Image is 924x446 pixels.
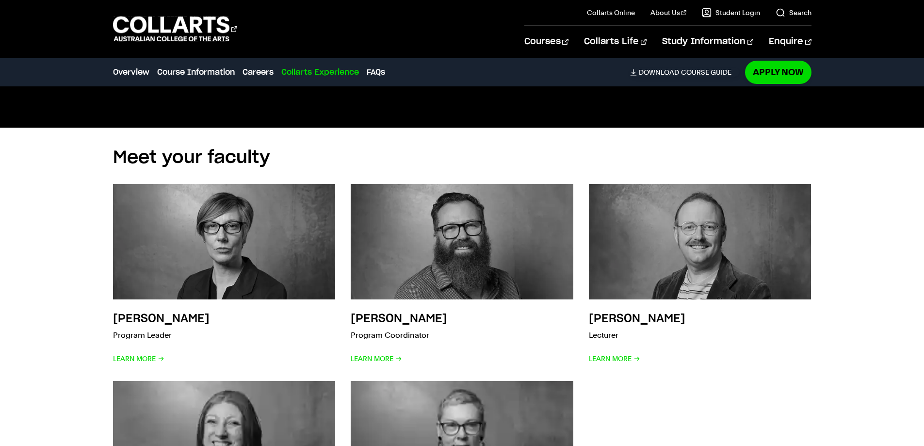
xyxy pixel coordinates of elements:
h2: Meet your faculty [113,147,811,168]
a: About Us [650,8,686,17]
p: Program Leader [113,329,210,342]
span: Learn More [351,352,402,365]
a: Apply Now [745,61,811,83]
span: Download [639,68,679,77]
p: Program Coordinator [351,329,447,342]
h3: [PERSON_NAME] [113,313,210,325]
a: Collarts Online [587,8,635,17]
h3: [PERSON_NAME] [589,313,685,325]
a: FAQs [367,66,385,78]
a: [PERSON_NAME] Program Leader Learn More [113,184,336,365]
a: Courses [524,26,568,58]
a: Study Information [662,26,753,58]
a: Course Information [157,66,235,78]
a: Search [776,8,811,17]
div: Go to homepage [113,15,237,43]
a: [PERSON_NAME] Lecturer Learn More [589,184,811,365]
a: DownloadCourse Guide [630,68,739,77]
p: Lecturer [589,329,685,342]
a: Careers [243,66,274,78]
a: [PERSON_NAME] Program Coordinator Learn More [351,184,573,365]
h3: [PERSON_NAME] [351,313,447,325]
a: Student Login [702,8,760,17]
a: Overview [113,66,149,78]
span: Learn More [113,352,164,365]
a: Collarts Life [584,26,647,58]
a: Enquire [769,26,811,58]
a: Collarts Experience [281,66,359,78]
span: Learn More [589,352,640,365]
